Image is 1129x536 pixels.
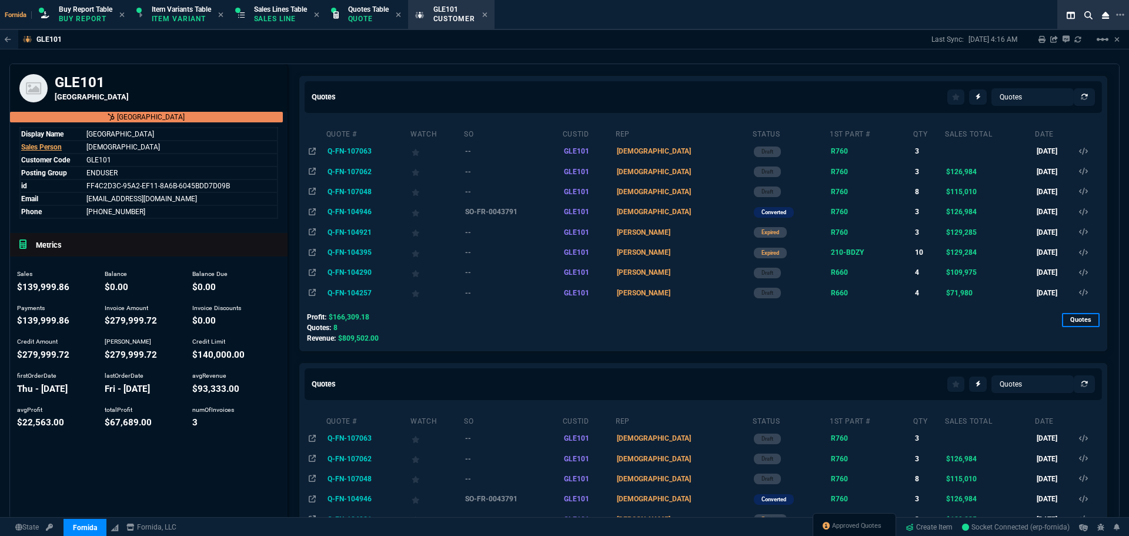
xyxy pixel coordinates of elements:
[152,14,211,24] p: Item Variant
[615,489,752,509] td: [DEMOGRAPHIC_DATA]
[913,428,944,448] td: 3
[338,334,379,342] span: $809,502.00
[307,334,336,342] span: Revenue:
[1034,161,1077,181] td: [DATE]
[1034,125,1077,141] th: Date
[192,338,225,345] span: Credit Limit
[105,338,151,345] span: [PERSON_NAME]
[86,143,160,151] a: [DEMOGRAPHIC_DATA]
[410,125,463,141] th: Watch
[831,187,911,197] nx-fornida-value: Dell R760 Configuration
[192,417,198,428] span: numOfInvoices
[412,164,461,180] div: Add to Watchlist
[831,268,848,277] span: R660
[412,184,461,200] div: Add to Watchlist
[761,167,773,177] p: draft
[192,282,216,292] span: balanceDue
[12,522,42,532] a: Global State
[192,315,216,326] span: invoiceDiscounts
[761,228,779,237] p: expired
[913,222,944,242] td: 3
[105,315,157,326] span: invoiceAmount
[309,188,316,196] nx-icon: Open In Opposite Panel
[309,168,316,176] nx-icon: Open In Opposite Panel
[615,469,752,489] td: [DEMOGRAPHIC_DATA]
[105,304,148,312] span: Invoice Amount
[20,141,278,154] tr: undefined
[10,112,283,122] a: Open Customer in hubSpot
[17,270,32,278] span: Sales
[761,147,773,157] p: draft
[463,489,562,509] td: SO-FR-0043791
[562,242,615,262] td: GLE101
[761,208,786,217] p: converted
[21,169,67,177] span: Posting Group
[433,14,476,24] p: Customer
[105,406,132,414] span: totalProfit
[562,489,615,509] td: GLE101
[761,434,773,444] p: draft
[761,268,773,278] p: draft
[412,244,461,261] div: Add to Watchlist
[831,474,911,484] nx-fornida-value: Dell R760 Configuration
[463,469,562,489] td: --
[752,125,829,141] th: Status
[192,372,226,379] span: avgRevenue
[831,207,911,217] nx-fornida-value: Dell R760 Configuration
[21,130,64,138] span: Display Name
[105,372,143,379] span: lastOrderDate
[761,288,773,298] p: draft
[326,469,410,489] td: Q-FN-107048
[326,428,410,448] td: Q-FN-107063
[831,289,848,297] span: R660
[831,247,911,258] nx-fornida-value: PowerEdge R760 Server
[831,248,864,257] span: 210-BDZY
[312,91,336,102] h5: Quotes
[21,195,38,203] span: Email
[412,491,461,507] div: Add to Watchlist
[913,242,944,262] td: 10
[944,510,1035,530] td: $129,285
[86,130,154,138] span: Name
[412,285,461,301] div: Add to Watchlist
[309,228,316,237] nx-icon: Open In Opposite Panel
[761,187,773,197] p: draft
[562,222,615,242] td: GLE101
[412,143,461,159] div: Add to Watchlist
[20,167,278,179] tr: Customer Type
[913,283,944,303] td: 4
[615,202,752,222] td: [DEMOGRAPHIC_DATA]
[1062,8,1080,22] nx-icon: Split Panels
[831,146,911,157] nx-fornida-value: Dell R760 Configuration
[412,451,461,467] div: Add to Watchlist
[105,349,157,360] span: debitAmount
[86,195,197,203] span: Name
[831,288,911,298] nx-fornida-value: Dell R660 Configured
[829,125,913,141] th: 1st Part #
[326,182,410,202] td: Q-FN-107048
[944,242,1035,262] td: $129,284
[309,248,316,257] nx-icon: Open In Opposite Panel
[962,522,1070,532] a: lZ0K8iU94mqdAiYSAAAn
[913,262,944,282] td: 4
[1034,283,1077,303] td: [DATE]
[831,433,911,444] nx-fornida-value: Dell R760 Configuration
[829,412,913,428] th: 1st Part #
[309,147,316,155] nx-icon: Open In Opposite Panel
[348,5,389,14] span: Quotes Table
[615,412,752,428] th: Rep
[913,125,944,141] th: Qty
[615,510,752,530] td: [PERSON_NAME]
[831,168,848,176] span: R760
[192,304,241,312] span: Invoice Discounts
[410,412,463,428] th: Watch
[463,448,562,468] td: --
[17,384,68,394] span: firstOrderDate
[192,270,228,278] span: Balance Due
[326,489,410,509] td: Q-FN-104946
[831,228,848,237] span: R760
[192,384,239,394] span: avgRevenue
[615,161,752,181] td: [DEMOGRAPHIC_DATA]
[412,430,461,447] div: Add to Watchlist
[326,242,410,262] td: Q-FN-104395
